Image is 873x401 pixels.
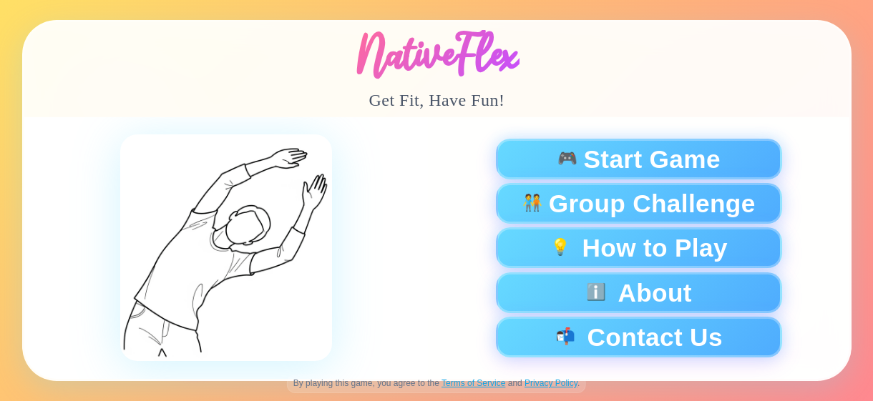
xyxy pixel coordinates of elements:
span: Group Challenge [548,191,755,216]
span: 📬 [555,329,575,345]
button: 📬Contact Us [495,317,781,357]
p: Get Fit, Have Fun! [369,89,504,113]
span: Start Game [583,147,720,172]
span: 🎮 [557,151,577,167]
button: 🎮Start Game [495,139,781,179]
span: 💡 [550,240,570,256]
a: Privacy Policy [525,378,577,388]
button: 💡How to Play [495,227,781,268]
h1: NativeFlex [353,30,519,80]
p: By playing this game, you agree to the and . [287,375,586,393]
button: 🧑‍🤝‍🧑Group Challenge [495,183,781,224]
img: Person doing fitness exercise [120,134,332,361]
span: ℹ️ [585,284,605,300]
a: Terms of Service [442,378,505,388]
button: ℹ️About [495,272,781,313]
span: 🧑‍🤝‍🧑 [522,196,542,212]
